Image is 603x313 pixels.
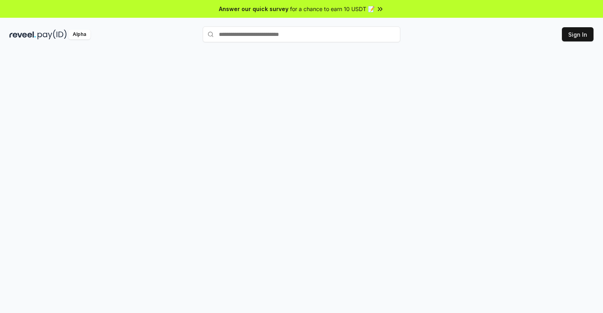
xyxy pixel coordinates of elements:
[290,5,375,13] span: for a chance to earn 10 USDT 📝
[68,30,90,39] div: Alpha
[9,30,36,39] img: reveel_dark
[38,30,67,39] img: pay_id
[562,27,594,41] button: Sign In
[219,5,288,13] span: Answer our quick survey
